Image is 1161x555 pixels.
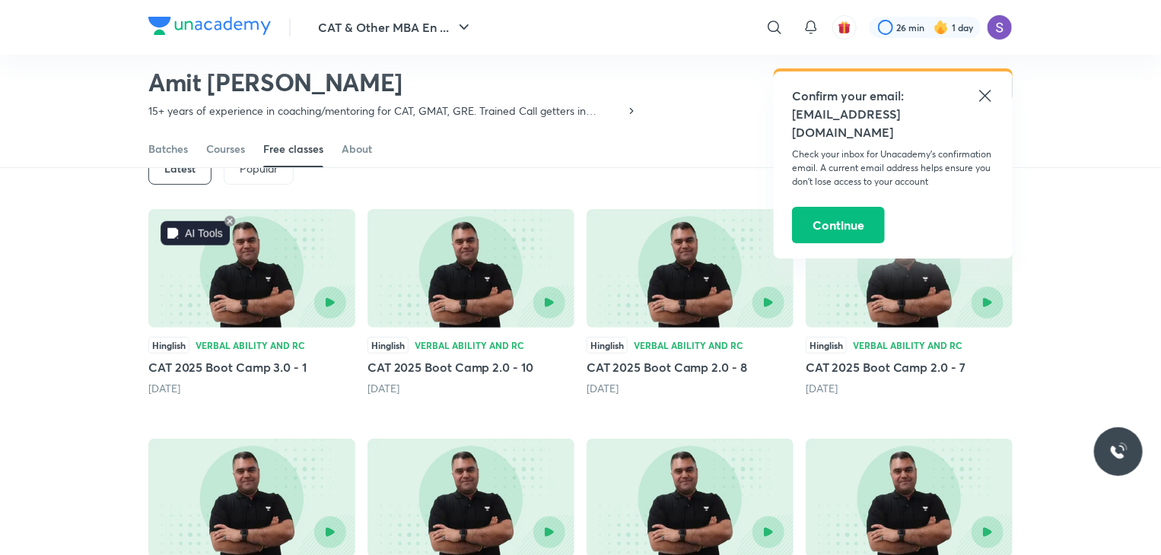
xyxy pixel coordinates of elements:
p: Popular [240,163,278,175]
div: CAT 2025 Boot Camp 2.0 - 7 [806,209,1013,396]
p: 15+ years of experience in coaching/mentoring for CAT, GMAT, GRE. Trained Call getters in Persona... [148,103,625,119]
a: Company Logo [148,17,271,39]
div: Verbal Ability and RC [634,341,743,350]
div: 1 day ago [148,381,355,396]
a: Batches [148,131,188,167]
div: Verbal Ability and RC [196,341,305,350]
div: 10 days ago [806,381,1013,396]
h5: CAT 2025 Boot Camp 2.0 - 7 [806,358,1013,376]
div: Hinglish [587,337,628,354]
h5: CAT 2025 Boot Camp 3.0 - 1 [148,358,355,376]
div: 3 days ago [367,381,574,396]
div: Free classes [263,141,323,157]
div: Verbal Ability and RC [853,341,962,350]
div: CAT 2025 Boot Camp 3.0 - 1 [148,209,355,396]
div: Courses [206,141,245,157]
div: Verbal Ability and RC [415,341,524,350]
a: About [342,131,372,167]
h2: Amit [PERSON_NAME] [148,67,638,97]
button: avatar [832,15,857,40]
p: Check your inbox for Unacademy’s confirmation email. A current email address helps ensure you don... [792,147,994,189]
h5: CAT 2025 Boot Camp 2.0 - 10 [367,358,574,376]
img: avatar [838,21,851,34]
div: CAT 2025 Boot Camp 2.0 - 10 [367,209,574,396]
h6: Latest [164,163,196,175]
div: 8 days ago [587,381,794,396]
div: Hinglish [367,337,409,354]
img: ttu [1109,442,1128,461]
button: Continue [792,207,885,243]
h5: CAT 2025 Boot Camp 2.0 - 8 [587,358,794,376]
div: Hinglish [806,337,847,354]
div: CAT 2025 Boot Camp 2.0 - 8 [587,209,794,396]
div: Batches [148,141,188,157]
h5: Confirm your email: [792,87,994,105]
a: Free classes [263,131,323,167]
a: Courses [206,131,245,167]
img: streak [934,20,949,35]
button: CAT & Other MBA En ... [309,12,482,43]
div: Hinglish [148,337,189,354]
img: Sapara Premji [987,14,1013,40]
h5: [EMAIL_ADDRESS][DOMAIN_NAME] [792,105,994,141]
div: About [342,141,372,157]
img: Company Logo [148,17,271,35]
